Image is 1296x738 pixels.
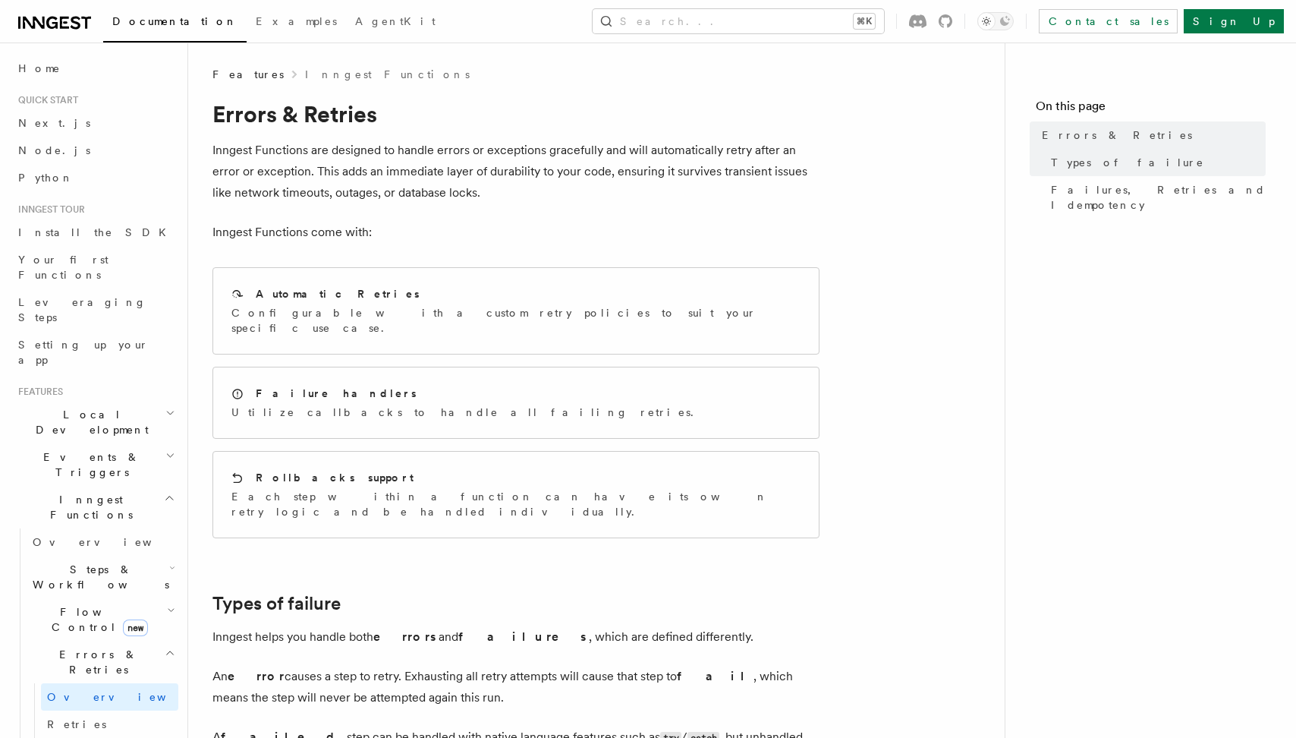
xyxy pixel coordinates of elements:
span: Overview [47,691,203,703]
a: AgentKit [346,5,445,41]
button: Inngest Functions [12,486,178,528]
span: Setting up your app [18,339,149,366]
p: Configurable with a custom retry policies to suit your specific use case. [231,305,801,336]
a: Leveraging Steps [12,289,178,331]
span: Node.js [18,144,90,156]
p: Inngest Functions are designed to handle errors or exceptions gracefully and will automatically r... [212,140,819,203]
strong: failures [458,629,589,644]
span: Features [212,67,284,82]
button: Flow Controlnew [27,598,178,641]
a: Automatic RetriesConfigurable with a custom retry policies to suit your specific use case. [212,267,819,355]
span: Inngest tour [12,203,85,216]
span: AgentKit [355,15,436,27]
span: Documentation [112,15,237,27]
span: Examples [256,15,337,27]
span: Home [18,61,61,76]
span: Inngest Functions [12,492,164,522]
a: Next.js [12,109,178,137]
a: Errors & Retries [1036,121,1266,149]
h2: Failure handlers [256,386,417,401]
span: Errors & Retries [1042,128,1192,143]
h4: On this page [1036,97,1266,121]
p: Inngest helps you handle both and , which are defined differently. [212,626,819,648]
button: Search...⌘K [593,9,884,33]
p: An causes a step to retry. Exhausting all retry attempts will cause that step to , which means th... [212,666,819,708]
span: Steps & Workflows [27,562,169,592]
a: Overview [41,683,178,711]
a: Examples [247,5,346,41]
span: Python [18,172,74,184]
a: Rollbacks supportEach step within a function can have its own retry logic and be handled individu... [212,451,819,538]
a: Types of failure [212,593,341,614]
button: Toggle dark mode [977,12,1014,30]
p: Inngest Functions come with: [212,222,819,243]
a: Inngest Functions [305,67,470,82]
a: Contact sales [1039,9,1178,33]
button: Errors & Retries [27,641,178,683]
a: Home [12,55,178,82]
span: Overview [33,536,189,548]
span: Local Development [12,407,165,437]
a: Install the SDK [12,219,178,246]
a: Documentation [103,5,247,43]
a: Failures, Retries and Idempotency [1045,176,1266,219]
strong: errors [373,629,439,644]
a: Types of failure [1045,149,1266,176]
a: Retries [41,711,178,738]
p: Utilize callbacks to handle all failing retries. [231,405,703,420]
button: Steps & Workflows [27,556,178,598]
h2: Automatic Retries [256,286,420,301]
span: Retries [47,718,106,730]
span: Install the SDK [18,226,175,238]
button: Events & Triggers [12,443,178,486]
a: Overview [27,528,178,556]
kbd: ⌘K [854,14,875,29]
span: Failures, Retries and Idempotency [1051,182,1266,213]
a: Setting up your app [12,331,178,374]
a: Node.js [12,137,178,164]
a: Python [12,164,178,191]
span: Your first Functions [18,254,109,281]
a: Your first Functions [12,246,178,289]
strong: fail [677,669,753,683]
span: new [123,620,148,636]
a: Sign Up [1184,9,1284,33]
span: Features [12,386,63,398]
span: Next.js [18,117,90,129]
span: Leveraging Steps [18,296,146,323]
strong: error [228,669,285,683]
span: Types of failure [1051,155,1204,170]
button: Local Development [12,401,178,443]
a: Failure handlersUtilize callbacks to handle all failing retries. [212,367,819,439]
span: Quick start [12,94,78,106]
span: Errors & Retries [27,647,165,677]
span: Flow Control [27,604,167,635]
span: Events & Triggers [12,449,165,480]
h1: Errors & Retries [212,100,819,128]
p: Each step within a function can have its own retry logic and be handled individually. [231,489,801,519]
h2: Rollbacks support [256,470,414,485]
